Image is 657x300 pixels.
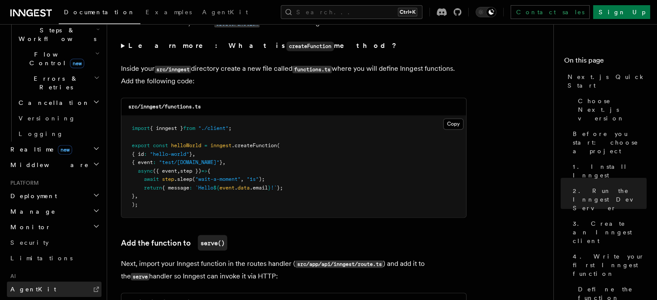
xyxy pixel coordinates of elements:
span: Realtime [7,145,72,154]
button: Steps & Workflows [15,22,102,47]
button: Search...Ctrl+K [281,5,422,19]
button: Cancellation [15,95,102,111]
a: 4. Write your first Inngest function [569,249,647,281]
button: Middleware [7,157,102,173]
span: { message [162,184,189,190]
span: , [135,193,138,199]
a: 3. Create an Inngest client [569,216,647,249]
span: } [189,151,192,157]
a: 2. Run the Inngest Dev Server [569,183,647,216]
span: ; [229,125,232,131]
strong: Learn more: What is method? [128,41,398,50]
span: return [144,184,162,190]
span: export [132,142,150,148]
span: ${ [213,184,219,190]
span: Documentation [64,9,135,16]
span: Before you start: choose a project [573,129,647,155]
a: createFunction [214,19,260,27]
code: serve() [198,235,227,250]
span: Limitations [10,255,73,262]
span: Choose Next.js version [578,97,647,123]
span: , [192,151,195,157]
span: .sleep [174,176,192,182]
span: ); [259,176,265,182]
span: Platform [7,180,39,186]
span: step }) [180,167,201,174]
h4: On this page [564,55,647,69]
span: , [222,159,225,165]
div: Inngest Functions [7,7,102,142]
span: "hello-world" [150,151,189,157]
a: 1. Install Inngest [569,159,647,183]
span: }; [277,184,283,190]
span: } [132,193,135,199]
span: helloWorld [171,142,201,148]
span: 1. Install Inngest [573,162,647,180]
span: Errors & Retries [15,74,94,92]
button: Toggle dark mode [476,7,496,17]
a: Versioning [15,111,102,126]
code: functions.ts [292,66,332,73]
span: step [162,176,174,182]
span: import [132,125,150,131]
a: Add the function toserve() [121,235,227,250]
span: `Hello [195,184,213,190]
code: createFunction [286,41,334,51]
button: Errors & Retries [15,71,102,95]
span: !` [271,184,277,190]
a: Examples [140,3,197,23]
a: Sign Up [593,5,650,19]
span: 2. Run the Inngest Dev Server [573,186,647,212]
span: await [144,176,159,182]
span: } [268,184,271,190]
span: Cancellation [15,98,90,107]
span: Logging [19,130,63,137]
button: Copy [443,118,463,129]
code: serve [131,273,149,280]
span: : [153,159,156,165]
span: => [201,167,207,174]
a: Logging [15,126,102,142]
span: Examples [146,9,192,16]
span: AgentKit [202,9,248,16]
span: .createFunction [232,142,277,148]
span: Monitor [7,223,51,231]
span: new [58,145,72,155]
span: new [70,59,84,68]
a: Documentation [59,3,140,24]
p: Next, import your Inngest function in the routes handler ( ) and add it to the handler so Inngest... [121,257,467,282]
span: data [238,184,250,190]
span: "test/[DOMAIN_NAME]" [159,159,219,165]
span: 3. Create an Inngest client [573,219,647,245]
span: ); [132,201,138,207]
button: Manage [7,204,102,219]
span: : [189,184,192,190]
span: Flow Control [15,50,95,67]
code: src/inngest [155,66,191,73]
span: ( [277,142,280,148]
span: "wait-a-moment" [195,176,241,182]
span: = [204,142,207,148]
span: from [183,125,195,131]
span: { event [132,159,153,165]
p: Inside your directory create a new file called where you will define Inngest functions. Add the f... [121,63,467,87]
span: Versioning [19,115,76,122]
code: src/app/api/inngest/route.ts [295,260,383,268]
span: AgentKit [10,286,56,293]
span: Security [10,239,49,246]
summary: Learn more: What iscreateFunctionmethod? [121,40,467,52]
a: Limitations [7,250,102,266]
button: Flow Controlnew [15,47,102,71]
button: Realtimenew [7,142,102,157]
span: Steps & Workflows [15,26,96,43]
span: , [241,176,244,182]
button: Deployment [7,188,102,204]
a: Before you start: choose a project [569,126,647,159]
span: { [207,167,210,174]
span: : [144,151,147,157]
span: 4. Write your first Inngest function [573,252,647,278]
span: { id [132,151,144,157]
span: "./client" [198,125,229,131]
span: inngest [210,142,232,148]
span: Middleware [7,161,89,169]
